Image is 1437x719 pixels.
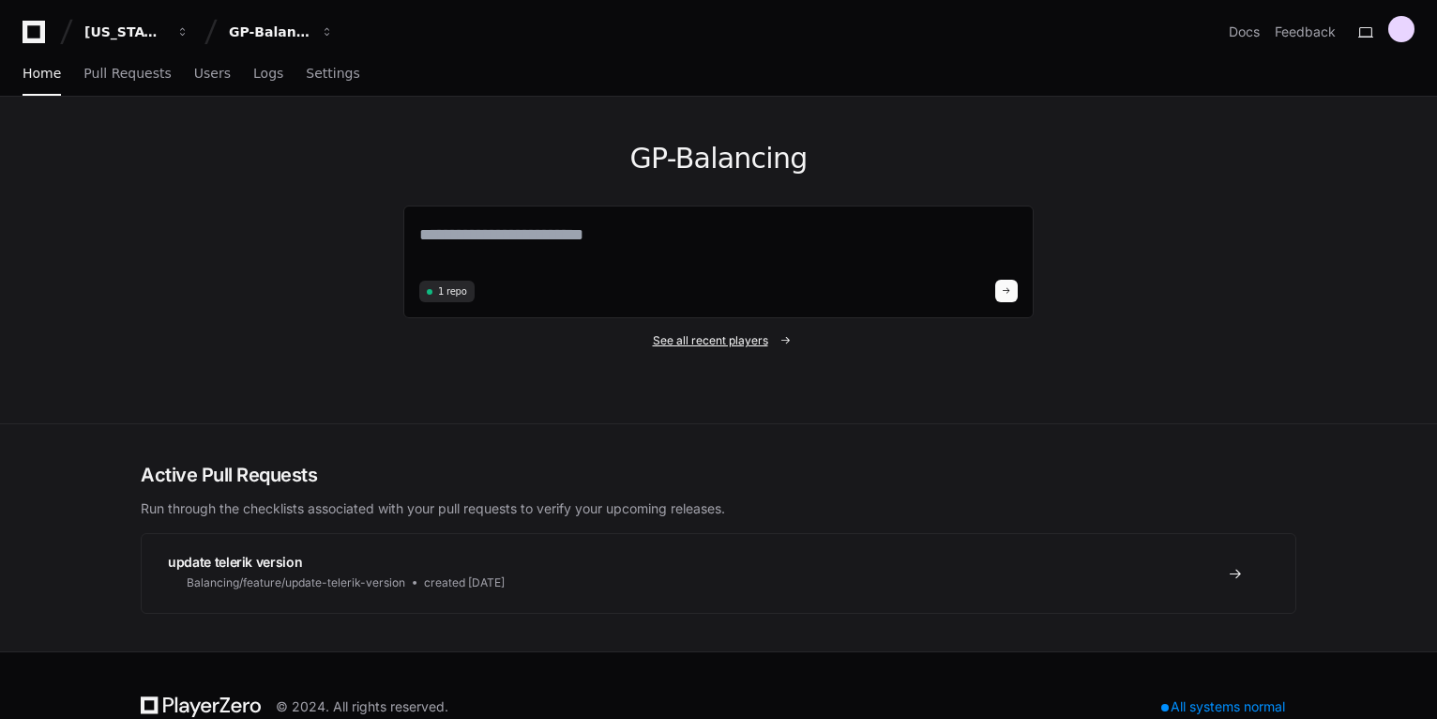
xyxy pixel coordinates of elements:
a: Home [23,53,61,96]
a: Pull Requests [83,53,171,96]
h1: GP-Balancing [403,142,1034,176]
div: © 2024. All rights reserved. [276,697,448,716]
a: See all recent players [403,333,1034,348]
a: Settings [306,53,359,96]
span: Logs [253,68,283,79]
span: Settings [306,68,359,79]
span: See all recent players [653,333,768,348]
a: Docs [1229,23,1260,41]
span: Pull Requests [83,68,171,79]
button: GP-Balancing [221,15,341,49]
span: 1 repo [438,284,467,298]
p: Run through the checklists associated with your pull requests to verify your upcoming releases. [141,499,1296,518]
button: Feedback [1275,23,1336,41]
span: update telerik version [168,554,302,570]
span: Users [194,68,231,79]
span: created [DATE] [424,575,505,590]
a: Users [194,53,231,96]
a: Logs [253,53,283,96]
h2: Active Pull Requests [141,462,1296,488]
button: [US_STATE] Pacific [77,15,197,49]
span: Home [23,68,61,79]
div: [US_STATE] Pacific [84,23,165,41]
div: GP-Balancing [229,23,310,41]
a: update telerik versionBalancing/feature/update-telerik-versioncreated [DATE] [142,534,1295,613]
span: Balancing/feature/update-telerik-version [187,575,405,590]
